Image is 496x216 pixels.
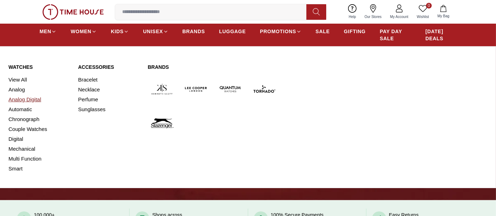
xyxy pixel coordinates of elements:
a: Analog Digital [8,95,70,104]
a: LUGGAGE [219,25,246,38]
a: Analog [8,85,70,95]
a: PROMOTIONS [260,25,301,38]
span: WOMEN [71,28,91,35]
a: 0Wishlist [413,3,433,21]
span: PAY DAY SALE [380,28,411,42]
a: Necklace [78,85,139,95]
span: [DATE] DEALS [425,28,456,42]
a: Our Stores [360,3,386,21]
span: Wishlist [414,14,432,19]
a: BRANDS [183,25,205,38]
a: Couple Watches [8,124,70,134]
img: Tornado [250,75,279,103]
a: Multi Function [8,154,70,164]
span: MEN [40,28,51,35]
span: LUGGAGE [219,28,246,35]
a: PAY DAY SALE [380,25,411,45]
a: KIDS [111,25,129,38]
a: Watches [8,64,70,71]
a: Accessories [78,64,139,71]
a: UNISEX [143,25,168,38]
img: Quantum [216,75,245,103]
a: Help [345,3,360,21]
a: Smart [8,164,70,174]
img: ... [42,4,104,20]
a: MEN [40,25,56,38]
a: View All [8,75,70,85]
a: Automatic [8,104,70,114]
a: Bracelet [78,75,139,85]
span: My Bag [435,13,452,19]
span: PROMOTIONS [260,28,296,35]
span: Help [346,14,359,19]
a: Digital [8,134,70,144]
span: Our Stores [362,14,384,19]
span: BRANDS [183,28,205,35]
span: 0 [426,3,432,8]
span: GIFTING [344,28,366,35]
img: Slazenger [148,109,177,138]
button: My Bag [433,4,454,20]
a: Brands [148,64,279,71]
a: GIFTING [344,25,366,38]
a: Sunglasses [78,104,139,114]
a: [DATE] DEALS [425,25,456,45]
span: UNISEX [143,28,163,35]
a: Perfume [78,95,139,104]
a: WOMEN [71,25,97,38]
a: SALE [316,25,330,38]
a: Mechanical [8,144,70,154]
span: KIDS [111,28,124,35]
img: Lee Cooper [182,75,210,103]
span: SALE [316,28,330,35]
span: My Account [387,14,411,19]
img: Kenneth Scott [148,75,177,103]
a: Chronograph [8,114,70,124]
